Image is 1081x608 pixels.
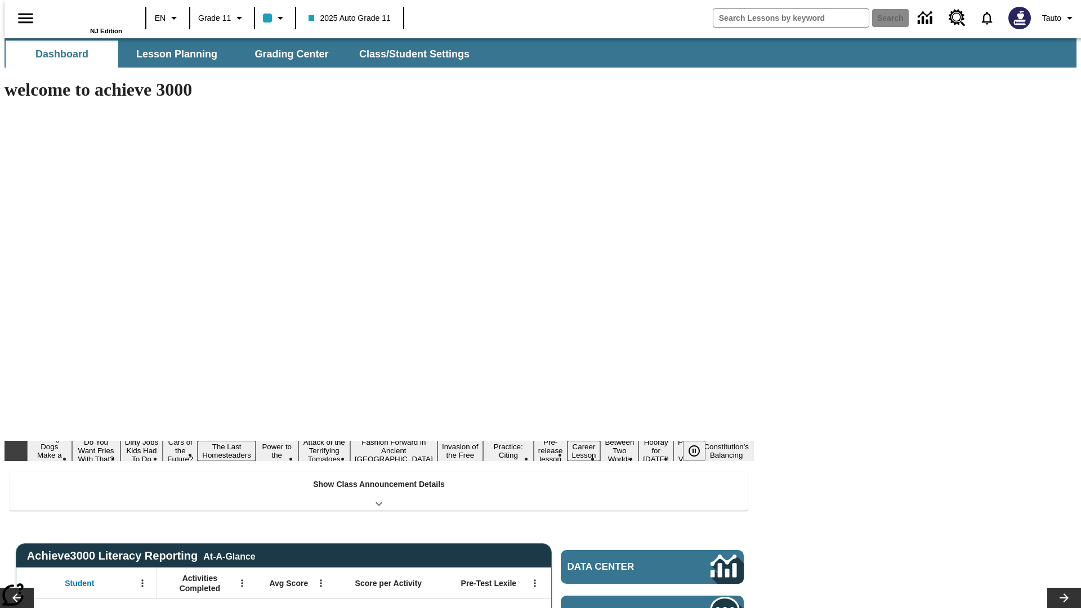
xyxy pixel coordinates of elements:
a: Home [49,5,122,28]
div: Show Class Announcement Details [10,472,748,511]
a: Data Center [561,550,744,584]
button: Class/Student Settings [350,41,479,68]
button: Slide 10 Mixed Practice: Citing Evidence [483,432,534,470]
button: Slide 6 Solar Power to the People [256,432,298,470]
button: Language: EN, Select a language [150,8,186,28]
button: Slide 3 Dirty Jobs Kids Had To Do [120,436,163,465]
button: Slide 15 Point of View [673,436,699,465]
button: Slide 5 The Last Homesteaders [198,441,256,461]
div: Pause [683,441,717,461]
span: Grade 11 [198,12,231,24]
button: Lesson carousel, Next [1047,588,1081,608]
button: Dashboard [6,41,118,68]
button: Select a new avatar [1002,3,1038,33]
p: Show Class Announcement Details [313,479,445,490]
h1: welcome to achieve 3000 [5,79,753,100]
a: Data Center [911,3,942,34]
button: Open Menu [134,575,151,592]
button: Slide 12 Career Lesson [568,441,601,461]
button: Slide 16 The Constitution's Balancing Act [699,432,753,470]
button: Slide 14 Hooray for Constitution Day! [638,436,673,465]
button: Lesson Planning [120,41,233,68]
button: Slide 11 Pre-release lesson [534,436,568,465]
span: NJ Edition [90,28,122,34]
button: Slide 4 Cars of the Future? [163,436,198,465]
span: Pre-Test Lexile [461,578,517,588]
span: Achieve3000 Literacy Reporting [27,549,256,562]
span: Class/Student Settings [359,48,470,61]
button: Slide 2 Do You Want Fries With That? [72,436,120,465]
span: Lesson Planning [136,48,217,61]
button: Profile/Settings [1038,8,1081,28]
div: SubNavbar [5,41,480,68]
div: SubNavbar [5,38,1076,68]
button: Grade: Grade 11, Select a grade [194,8,251,28]
button: Slide 9 The Invasion of the Free CD [437,432,483,470]
button: Pause [683,441,705,461]
span: Data Center [568,561,673,573]
button: Open Menu [312,575,329,592]
span: Activities Completed [163,573,237,593]
button: Slide 13 Between Two Worlds [600,436,638,465]
input: search field [713,9,869,27]
span: Tauto [1042,12,1061,24]
span: Grading Center [254,48,328,61]
button: Slide 7 Attack of the Terrifying Tomatoes [298,436,350,465]
button: Slide 1 Diving Dogs Make a Splash [27,432,72,470]
span: Avg Score [269,578,308,588]
a: Resource Center, Will open in new tab [942,3,972,33]
div: At-A-Glance [203,549,255,562]
span: Score per Activity [355,578,422,588]
span: Student [65,578,94,588]
button: Open side menu [9,2,42,35]
span: Dashboard [35,48,88,61]
button: Grading Center [235,41,348,68]
button: Class color is light blue. Change class color [258,8,292,28]
button: Open Menu [526,575,543,592]
button: Slide 8 Fashion Forward in Ancient Rome [350,436,437,465]
button: Open Menu [234,575,251,592]
div: Home [49,4,122,34]
span: EN [155,12,166,24]
a: Notifications [972,3,1002,33]
img: Avatar [1008,7,1031,29]
span: 2025 Auto Grade 11 [309,12,390,24]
